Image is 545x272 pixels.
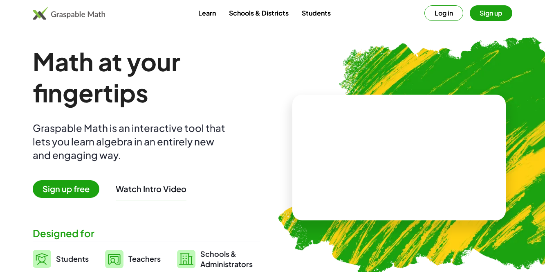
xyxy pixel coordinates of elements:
[128,254,161,263] span: Teachers
[470,5,512,21] button: Sign up
[33,180,99,198] span: Sign up free
[177,250,195,268] img: svg%3e
[33,121,229,162] div: Graspable Math is an interactive tool that lets you learn algebra in an entirely new and engaging...
[177,249,253,269] a: Schools &Administrators
[56,254,89,263] span: Students
[33,250,51,268] img: svg%3e
[105,250,123,268] img: svg%3e
[222,5,295,20] a: Schools & Districts
[33,227,260,240] div: Designed for
[424,5,463,21] button: Log in
[33,46,260,108] h1: Math at your fingertips
[200,249,253,269] span: Schools & Administrators
[116,184,186,194] button: Watch Intro Video
[33,249,89,269] a: Students
[338,127,460,188] video: What is this? This is dynamic math notation. Dynamic math notation plays a central role in how Gr...
[192,5,222,20] a: Learn
[295,5,337,20] a: Students
[105,249,161,269] a: Teachers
